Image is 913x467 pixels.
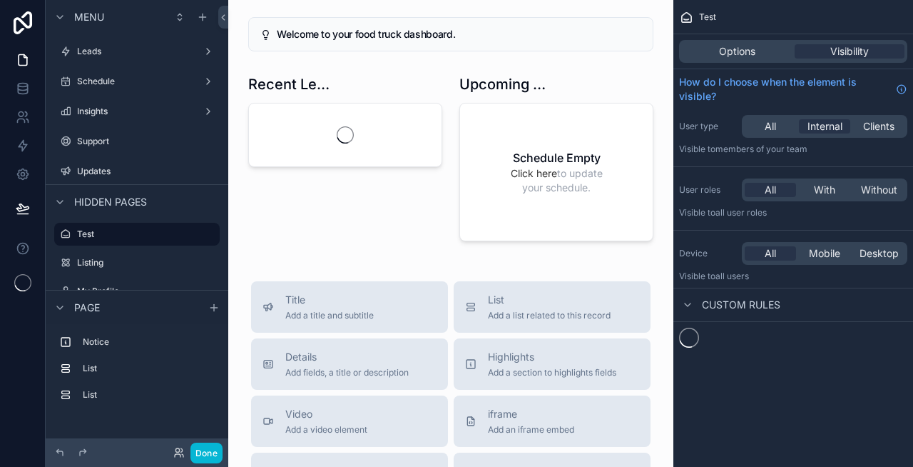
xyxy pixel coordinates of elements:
[679,121,736,132] label: User type
[46,324,228,421] div: scrollable content
[830,44,869,59] span: Visibility
[488,424,574,436] span: Add an iframe embed
[54,70,220,93] a: Schedule
[251,396,448,447] button: VideoAdd a video element
[814,183,835,197] span: With
[285,407,367,421] span: Video
[251,281,448,333] button: TitleAdd a title and subtitle
[251,338,448,390] button: DetailsAdd fields, a title or description
[77,46,197,57] label: Leads
[719,44,755,59] span: Options
[77,106,197,117] label: Insights
[679,184,736,196] label: User roles
[679,271,907,282] p: Visible to
[809,246,840,261] span: Mobile
[488,310,611,321] span: Add a list related to this record
[765,119,776,134] span: All
[679,75,890,104] span: How do I choose when the element is visible?
[488,293,611,307] span: List
[54,160,220,183] a: Updates
[488,350,616,364] span: Highlights
[285,310,374,321] span: Add a title and subtitle
[863,119,894,134] span: Clients
[54,40,220,63] a: Leads
[83,389,214,401] label: List
[488,367,616,378] span: Add a section to highlights fields
[77,257,217,268] label: Listing
[83,363,214,374] label: List
[54,100,220,123] a: Insights
[454,396,651,447] button: iframeAdd an iframe embed
[715,144,807,154] span: Members of your team
[679,144,907,155] p: Visible to
[765,183,776,197] span: All
[715,271,749,281] span: all users
[285,424,367,436] span: Add a video element
[74,10,104,24] span: Menu
[74,301,100,315] span: Page
[77,166,217,177] label: Updates
[454,338,651,390] button: HighlightsAdd a section to highlights fields
[190,443,223,463] button: Done
[285,350,409,364] span: Details
[77,229,211,240] label: Test
[54,280,220,303] a: My Profile
[83,336,214,348] label: Notice
[807,119,842,134] span: Internal
[77,76,197,87] label: Schedule
[679,207,907,219] p: Visible to
[860,246,899,261] span: Desktop
[488,407,574,421] span: iframe
[54,251,220,274] a: Listing
[861,183,897,197] span: Without
[679,248,736,259] label: Device
[54,223,220,246] a: Test
[702,298,780,312] span: Custom rules
[715,207,767,218] span: All user roles
[454,281,651,333] button: ListAdd a list related to this record
[285,293,374,307] span: Title
[765,246,776,261] span: All
[54,130,220,153] a: Support
[74,195,147,209] span: Hidden pages
[699,11,716,23] span: Test
[77,286,217,297] label: My Profile
[679,75,907,104] a: How do I choose when the element is visible?
[77,136,217,147] label: Support
[285,367,409,378] span: Add fields, a title or description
